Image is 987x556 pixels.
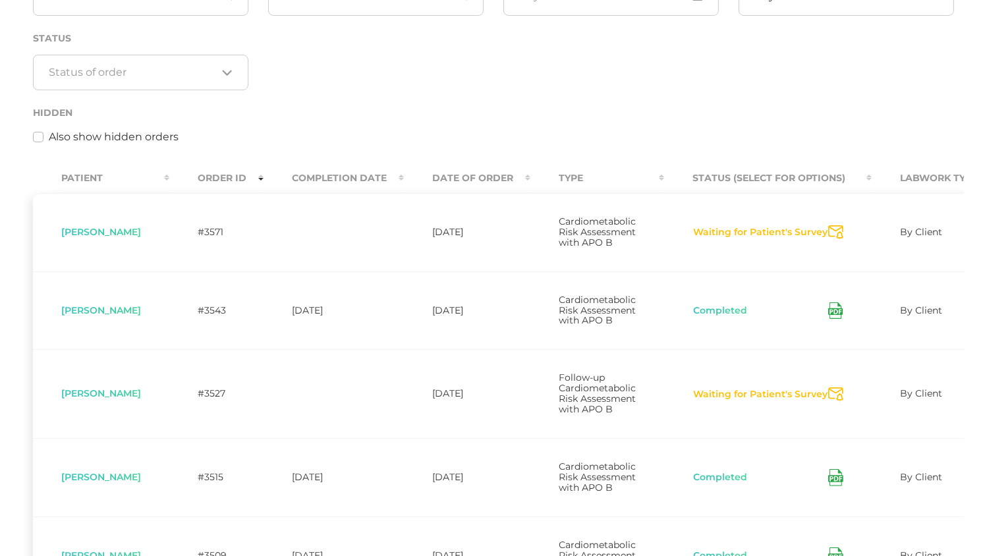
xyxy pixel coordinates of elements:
span: [PERSON_NAME] [61,304,141,316]
input: Search for option [49,66,217,79]
td: #3571 [169,193,264,271]
span: [PERSON_NAME] [61,387,141,399]
span: By Client [900,304,942,316]
td: [DATE] [264,271,404,350]
td: [DATE] [404,193,530,271]
th: Patient : activate to sort column ascending [33,163,169,193]
label: Also show hidden orders [49,129,179,145]
svg: Send Notification [828,387,843,401]
td: #3515 [169,438,264,516]
span: Cardiometabolic Risk Assessment with APO B [559,460,636,493]
th: Type : activate to sort column ascending [530,163,664,193]
span: By Client [900,387,942,399]
button: Completed [692,471,748,484]
span: Cardiometabolic Risk Assessment with APO B [559,215,636,248]
td: #3527 [169,349,264,438]
label: Status [33,33,71,44]
span: By Client [900,471,942,483]
th: Order ID : activate to sort column ascending [169,163,264,193]
div: Search for option [33,55,248,90]
label: Hidden [33,107,72,119]
span: [PERSON_NAME] [61,226,141,238]
td: [DATE] [404,438,530,516]
span: Cardiometabolic Risk Assessment with APO B [559,294,636,327]
button: Waiting for Patient's Survey [692,388,828,401]
span: Follow-up Cardiometabolic Risk Assessment with APO B [559,372,636,415]
th: Date Of Order : activate to sort column ascending [404,163,530,193]
td: [DATE] [404,271,530,350]
th: Status (Select for Options) : activate to sort column ascending [664,163,872,193]
span: By Client [900,226,942,238]
th: Completion Date : activate to sort column ascending [264,163,404,193]
td: [DATE] [264,438,404,516]
button: Completed [692,304,748,318]
td: [DATE] [404,349,530,438]
svg: Send Notification [828,225,843,239]
span: [PERSON_NAME] [61,471,141,483]
td: #3543 [169,271,264,350]
button: Waiting for Patient's Survey [692,226,828,239]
